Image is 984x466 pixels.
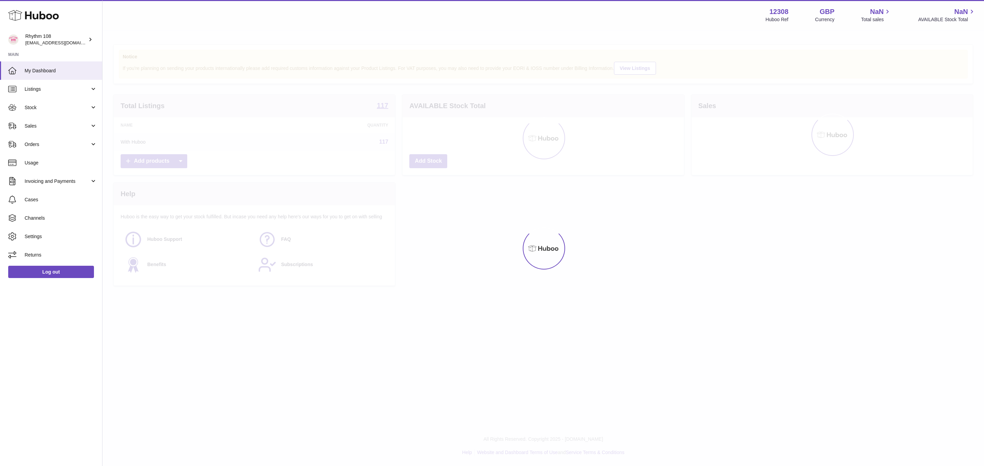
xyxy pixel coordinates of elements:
span: AVAILABLE Stock Total [918,16,976,23]
span: Invoicing and Payments [25,178,90,185]
span: Orders [25,141,90,148]
a: Log out [8,266,94,278]
span: Usage [25,160,97,166]
span: NaN [954,7,968,16]
strong: GBP [820,7,834,16]
a: NaN Total sales [861,7,891,23]
div: Currency [815,16,835,23]
span: [EMAIL_ADDRESS][DOMAIN_NAME] [25,40,100,45]
span: Settings [25,233,97,240]
img: orders@rhythm108.com [8,34,18,45]
a: NaN AVAILABLE Stock Total [918,7,976,23]
span: Returns [25,252,97,258]
div: Rhythm 108 [25,33,87,46]
span: NaN [870,7,884,16]
strong: 12308 [769,7,789,16]
span: Total sales [861,16,891,23]
span: Listings [25,86,90,92]
span: Channels [25,215,97,221]
div: Huboo Ref [766,16,789,23]
span: Sales [25,123,90,129]
span: Stock [25,104,90,111]
span: My Dashboard [25,68,97,74]
span: Cases [25,196,97,203]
